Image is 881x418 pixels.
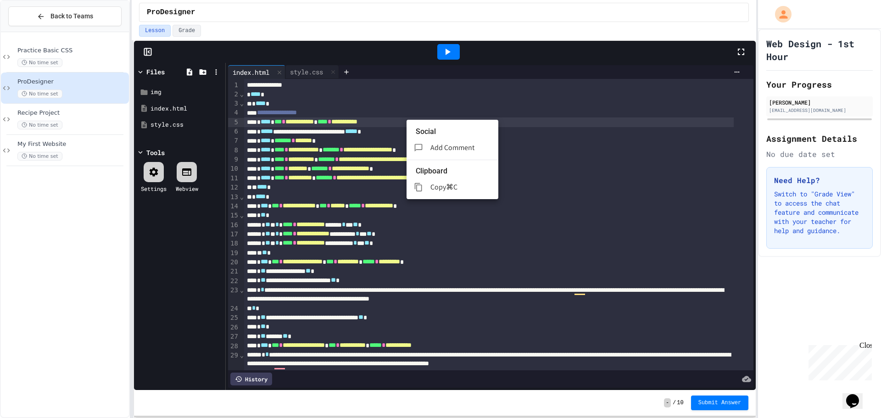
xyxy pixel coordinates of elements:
[146,148,165,157] div: Tools
[228,249,240,258] div: 19
[228,286,240,304] div: 23
[240,212,244,219] span: Fold line
[766,132,873,145] h2: Assignment Details
[766,78,873,91] h2: Your Progress
[446,182,457,193] p: ⌘C
[416,124,498,139] li: Social
[151,120,222,129] div: style.css
[228,221,240,230] div: 16
[173,25,201,37] button: Grade
[146,67,165,77] div: Files
[228,90,240,99] div: 2
[240,193,244,201] span: Fold line
[240,90,244,98] span: Fold line
[4,4,63,58] div: Chat with us now!Close
[766,37,873,63] h1: Web Design - 1st Hour
[17,109,127,117] span: Recipe Project
[228,183,240,192] div: 12
[228,108,240,117] div: 4
[176,184,198,193] div: Webview
[673,399,676,407] span: /
[151,88,222,97] div: img
[774,175,865,186] h3: Need Help?
[228,323,240,332] div: 26
[228,332,240,341] div: 27
[774,189,865,235] p: Switch to "Grade View" to access the chat feature and communicate with your teacher for help and ...
[664,398,671,407] span: -
[228,211,240,220] div: 15
[228,67,274,77] div: index.html
[698,399,742,407] span: Submit Answer
[285,67,328,77] div: style.css
[228,174,240,183] div: 11
[228,164,240,173] div: 10
[228,258,240,267] div: 20
[240,351,244,359] span: Fold line
[228,146,240,155] div: 8
[430,143,474,152] span: Add Comment
[139,25,171,37] button: Lesson
[769,107,870,114] div: [EMAIL_ADDRESS][DOMAIN_NAME]
[141,184,167,193] div: Settings
[842,381,872,409] iframe: chat widget
[50,11,93,21] span: Back to Teams
[228,351,240,379] div: 29
[228,118,240,127] div: 5
[766,149,873,160] div: No due date set
[769,98,870,106] div: [PERSON_NAME]
[151,104,222,113] div: index.html
[17,140,127,148] span: My First Website
[17,89,62,98] span: No time set
[430,182,446,192] span: Copy
[228,342,240,351] div: 28
[17,152,62,161] span: No time set
[17,78,127,86] span: ProDesigner
[147,7,195,18] span: ProDesigner
[228,127,240,136] div: 6
[228,304,240,313] div: 24
[240,100,244,107] span: Fold line
[677,399,683,407] span: 10
[228,81,240,90] div: 1
[228,155,240,164] div: 9
[228,277,240,286] div: 22
[228,99,240,108] div: 3
[17,47,127,55] span: Practice Basic CSS
[805,341,872,380] iframe: chat widget
[228,267,240,276] div: 21
[230,373,272,385] div: History
[17,58,62,67] span: No time set
[228,136,240,145] div: 7
[228,239,240,248] div: 18
[17,121,62,129] span: No time set
[240,286,244,294] span: Fold line
[416,164,498,178] li: Clipboard
[228,193,240,202] div: 13
[765,4,794,25] div: My Account
[228,230,240,239] div: 17
[228,202,240,211] div: 14
[228,313,240,323] div: 25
